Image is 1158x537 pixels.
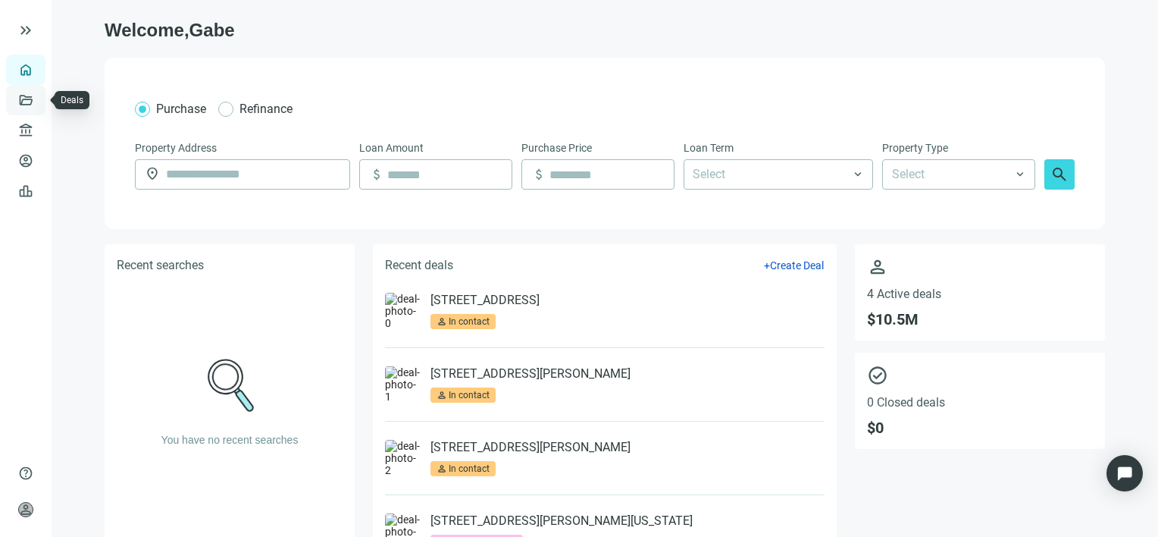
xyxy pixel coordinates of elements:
[135,140,217,156] span: Property Address
[882,140,948,156] span: Property Type
[156,102,206,116] span: Purchase
[867,365,1093,386] span: check_circle
[764,259,770,272] span: +
[531,167,546,182] span: attach_money
[430,440,631,455] a: [STREET_ADDRESS][PERSON_NAME]
[105,18,1105,42] h1: Welcome, Gabe
[770,259,824,272] span: Create Deal
[239,102,293,116] span: Refinance
[449,388,490,403] div: In contact
[430,293,540,308] a: [STREET_ADDRESS]
[430,513,693,529] a: [STREET_ADDRESS][PERSON_NAME][US_STATE]
[437,390,447,400] span: person
[449,314,490,329] div: In contact
[1106,455,1143,491] div: Open Intercom Messenger
[18,466,33,481] span: help
[449,461,490,476] div: In contact
[437,463,447,474] span: person
[1050,165,1069,184] span: search
[369,167,384,182] span: attach_money
[17,21,35,39] button: keyboard_double_arrow_right
[867,287,1093,301] span: 4 Active deals
[385,293,421,329] img: deal-photo-0
[867,310,1093,328] span: $ 10.5M
[867,395,1093,410] span: 0 Closed deals
[161,434,299,446] span: You have no recent searches
[763,259,825,272] button: +Create Deal
[521,140,592,156] span: Purchase Price
[18,123,29,138] span: account_balance
[359,140,424,156] span: Loan Amount
[145,166,160,181] span: location_on
[867,419,1093,437] span: $ 0
[430,366,631,382] a: [STREET_ADDRESS][PERSON_NAME]
[437,316,447,327] span: person
[385,256,453,275] h5: Recent deals
[117,256,204,275] h5: Recent searches
[385,366,421,403] img: deal-photo-1
[867,256,1093,278] span: person
[18,502,33,517] span: person
[684,140,734,156] span: Loan Term
[1044,159,1075,190] button: search
[385,440,421,476] img: deal-photo-2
